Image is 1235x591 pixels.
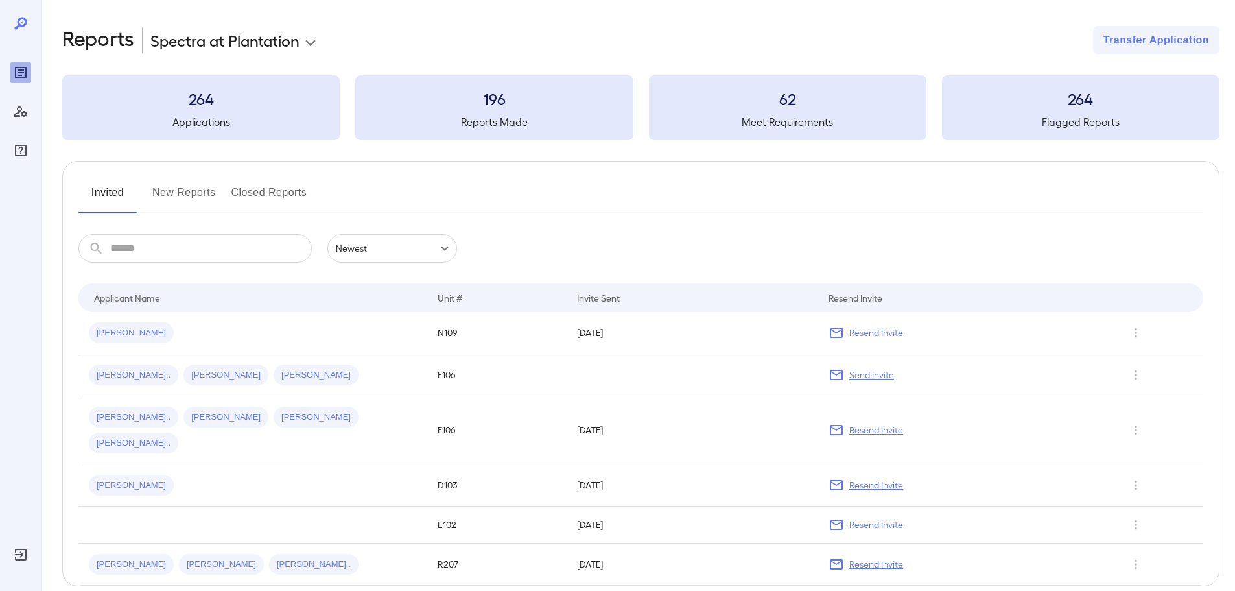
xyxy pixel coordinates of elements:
td: L102 [427,507,567,544]
div: Invite Sent [577,290,620,306]
p: Resend Invite [849,479,903,492]
button: Invited [78,182,137,213]
td: [DATE] [567,507,817,544]
span: [PERSON_NAME] [89,479,174,492]
button: Transfer Application [1093,26,1219,54]
span: [PERSON_NAME] [89,559,174,571]
h5: Reports Made [355,114,633,130]
td: R207 [427,544,567,586]
div: Newest [327,234,457,263]
p: Resend Invite [849,424,903,437]
h3: 196 [355,88,633,109]
td: [DATE] [567,464,817,507]
div: FAQ [10,140,31,161]
div: Log Out [10,544,31,565]
td: E106 [427,354,567,396]
button: Row Actions [1125,554,1146,575]
div: Unit # [438,290,462,306]
div: Applicant Name [94,290,160,306]
td: E106 [427,396,567,464]
h5: Applications [62,114,340,130]
td: [DATE] [567,544,817,586]
h3: 264 [942,88,1219,109]
h5: Meet Requirements [649,114,926,130]
span: [PERSON_NAME].. [89,437,178,450]
td: N109 [427,312,567,354]
button: New Reports [152,182,216,213]
span: [PERSON_NAME].. [269,559,359,571]
p: Resend Invite [849,326,903,339]
td: [DATE] [567,312,817,354]
h2: Reports [62,26,134,54]
button: Closed Reports [231,182,307,213]
p: Spectra at Plantation [150,30,300,51]
p: Send Invite [849,368,894,381]
div: Resend Invite [829,290,882,306]
button: Row Actions [1125,365,1146,385]
button: Row Actions [1125,475,1146,496]
button: Row Actions [1125,420,1146,440]
h3: 264 [62,88,340,109]
div: Reports [10,62,31,83]
span: [PERSON_NAME] [183,411,268,424]
span: [PERSON_NAME] [274,369,359,381]
h3: 62 [649,88,926,109]
p: Resend Invite [849,518,903,531]
td: D103 [427,464,567,507]
div: Manage Users [10,101,31,122]
span: [PERSON_NAME] [274,411,359,424]
h5: Flagged Reports [942,114,1219,130]
span: [PERSON_NAME] [89,327,174,339]
span: [PERSON_NAME] [183,369,268,381]
summary: 264Applications196Reports Made62Meet Requirements264Flagged Reports [62,75,1219,140]
td: [DATE] [567,396,817,464]
span: [PERSON_NAME].. [89,411,178,424]
button: Row Actions [1125,514,1146,535]
span: [PERSON_NAME].. [89,369,178,381]
p: Resend Invite [849,558,903,571]
span: [PERSON_NAME] [179,559,264,571]
button: Row Actions [1125,322,1146,343]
